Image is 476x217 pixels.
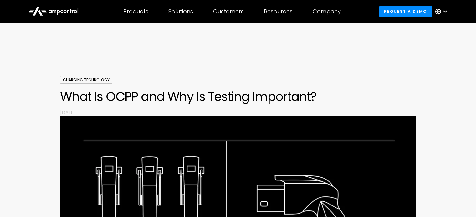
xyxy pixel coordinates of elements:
h1: What Is OCPP and Why Is Testing Important? [60,89,416,104]
div: Resources [264,8,293,15]
div: Products [123,8,148,15]
p: [DATE] [60,109,416,116]
div: Company [313,8,341,15]
a: Request a demo [379,6,432,17]
div: Customers [213,8,244,15]
div: Solutions [168,8,193,15]
div: Charging Technology [60,76,112,84]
